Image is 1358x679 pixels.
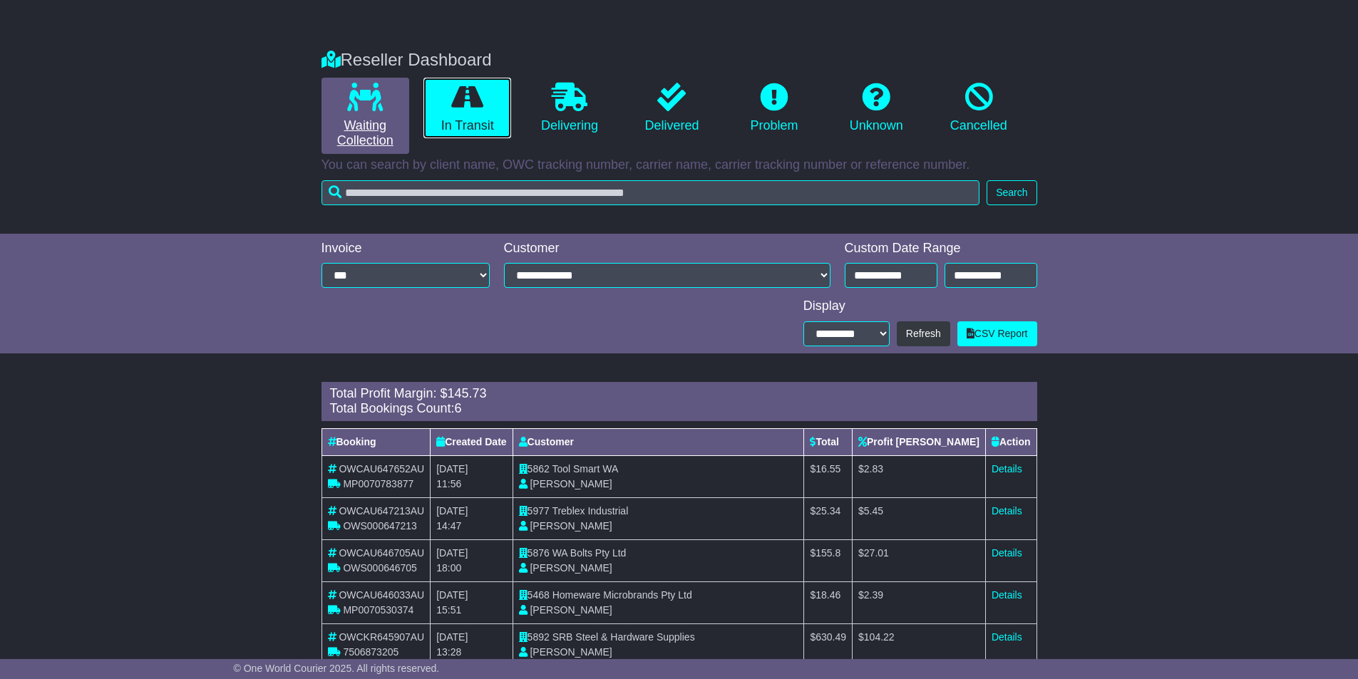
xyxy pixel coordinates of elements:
[436,631,468,643] span: [DATE]
[804,455,853,497] td: $
[423,78,511,139] a: In Transit
[853,428,986,455] th: Profit [PERSON_NAME]
[343,646,398,658] span: 7506873205
[436,589,468,601] span: [DATE]
[513,428,804,455] th: Customer
[853,581,986,623] td: $
[528,589,550,601] span: 5468
[987,180,1036,205] button: Search
[339,631,424,643] span: OWCKR645907AU
[804,539,853,581] td: $
[816,505,840,517] span: 25.34
[957,321,1037,346] a: CSV Report
[343,478,413,489] span: MP0070783877
[339,589,424,601] span: OWCAU646033AU
[530,646,612,658] span: [PERSON_NAME]
[552,505,628,517] span: Treblex Industrial
[339,547,424,559] span: OWCAU646705AU
[322,241,490,256] div: Invoice
[436,547,468,559] span: [DATE]
[730,78,818,139] a: Problem
[322,78,409,154] a: Waiting Collection
[864,631,895,643] span: 104.22
[339,505,424,517] span: OWCAU647213AU
[339,463,424,475] span: OWCAU647652AU
[864,547,889,559] span: 27.01
[992,505,1022,517] a: Details
[322,157,1037,173] p: You can search by client name, OWC tracking number, carrier name, carrier tracking number or refe...
[833,78,920,139] a: Unknown
[552,463,618,475] span: Tool Smart WA
[864,589,883,601] span: 2.39
[525,78,613,139] a: Delivering
[436,478,461,489] span: 11:56
[816,463,840,475] span: 16.55
[330,386,1029,402] div: Total Profit Margin: $
[853,539,986,581] td: $
[853,497,986,539] td: $
[864,463,883,475] span: 2.83
[330,401,1029,417] div: Total Bookings Count:
[853,623,986,665] td: $
[436,604,461,616] span: 15:51
[816,631,846,643] span: 630.49
[528,547,550,559] span: 5876
[528,505,550,517] span: 5977
[504,241,830,256] div: Customer
[853,455,986,497] td: $
[343,604,413,616] span: MP0070530374
[530,604,612,616] span: [PERSON_NAME]
[803,299,1037,314] div: Display
[992,463,1022,475] a: Details
[628,78,716,139] a: Delivered
[864,505,883,517] span: 5.45
[431,428,513,455] th: Created Date
[436,520,461,532] span: 14:47
[816,589,840,601] span: 18.46
[436,562,461,574] span: 18:00
[992,589,1022,601] a: Details
[804,581,853,623] td: $
[455,401,462,415] span: 6
[530,562,612,574] span: [PERSON_NAME]
[935,78,1022,139] a: Cancelled
[804,497,853,539] td: $
[234,663,440,674] span: © One World Courier 2025. All rights reserved.
[552,631,695,643] span: SRB Steel & Hardware Supplies
[436,505,468,517] span: [DATE]
[845,241,1037,256] div: Custom Date Range
[343,520,417,532] span: OWS000647213
[530,478,612,489] span: [PERSON_NAME]
[528,463,550,475] span: 5862
[314,50,1044,71] div: Reseller Dashboard
[816,547,840,559] span: 155.8
[343,562,417,574] span: OWS000646705
[448,386,487,400] span: 145.73
[992,547,1022,559] a: Details
[322,428,431,455] th: Booking
[436,463,468,475] span: [DATE]
[804,623,853,665] td: $
[528,631,550,643] span: 5892
[897,321,950,346] button: Refresh
[992,631,1022,643] a: Details
[985,428,1036,455] th: Action
[436,646,461,658] span: 13:28
[530,520,612,532] span: [PERSON_NAME]
[552,589,692,601] span: Homeware Microbrands Pty Ltd
[552,547,627,559] span: WA Bolts Pty Ltd
[804,428,853,455] th: Total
